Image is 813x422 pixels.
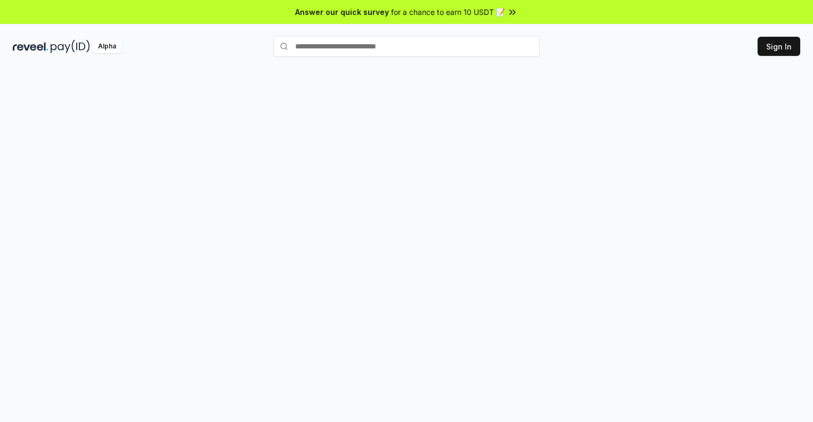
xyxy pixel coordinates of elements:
[295,6,389,18] span: Answer our quick survey
[758,37,800,56] button: Sign In
[51,40,90,53] img: pay_id
[92,40,122,53] div: Alpha
[13,40,48,53] img: reveel_dark
[391,6,505,18] span: for a chance to earn 10 USDT 📝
